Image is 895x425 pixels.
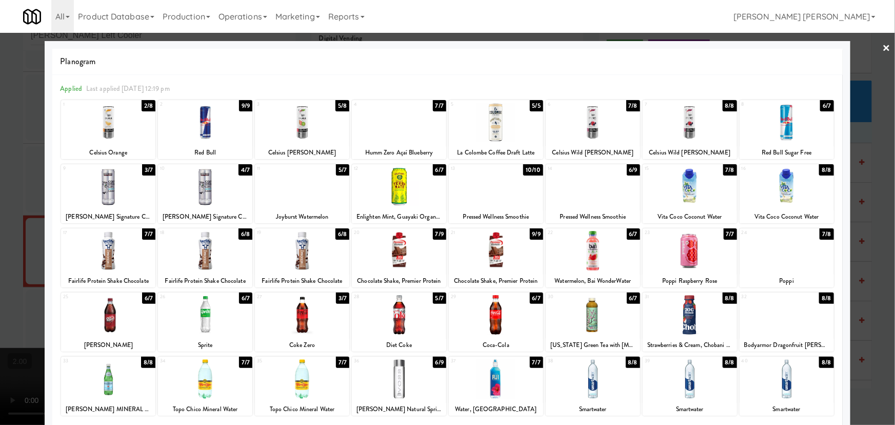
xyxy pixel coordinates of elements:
[160,100,205,109] div: 2
[336,164,349,176] div: 5/7
[627,228,640,240] div: 6/7
[742,357,787,365] div: 40
[450,403,542,416] div: Water, [GEOGRAPHIC_DATA]
[548,357,593,365] div: 38
[61,164,155,223] div: 93/7[PERSON_NAME] Signature Colombian Cold Brew
[160,146,251,159] div: Red Bull
[627,293,640,304] div: 6/7
[433,293,446,304] div: 5/7
[160,164,205,173] div: 10
[740,275,834,287] div: Poppi
[643,146,737,159] div: Celsius Wild [PERSON_NAME]
[255,210,349,223] div: Joyburst Watermelon
[335,228,349,240] div: 6/8
[255,146,349,159] div: Celsius [PERSON_NAME]
[353,339,445,352] div: Diet Coke
[523,164,543,176] div: 10/10
[450,210,542,223] div: Pressed Wellness Smoothie
[352,339,446,352] div: Diet Coke
[142,164,155,176] div: 3/7
[627,164,640,176] div: 6/9
[61,275,155,287] div: Fairlife Protein Shake Chocolate
[352,357,446,416] div: 366/9[PERSON_NAME] Natural Spring Water
[160,210,251,223] div: [PERSON_NAME] Signature Colombian Cold Brew
[451,293,496,301] div: 29
[548,228,593,237] div: 22
[450,275,542,287] div: Chocolate Shake, Premier Protein
[61,357,155,416] div: 338/8[PERSON_NAME] MINERAL SPARKLING
[741,403,832,416] div: Smartwater
[451,357,496,365] div: 37
[644,339,735,352] div: Strawberries & Cream, Chobani High Protein Greek Yogurt
[257,357,302,365] div: 35
[256,146,348,159] div: Celsius [PERSON_NAME]
[141,357,155,368] div: 8/8
[449,357,543,416] div: 377/7Water, [GEOGRAPHIC_DATA]
[160,403,251,416] div: Topo Chico Mineral Water
[449,403,543,416] div: Water, [GEOGRAPHIC_DATA]
[352,228,446,287] div: 207/9Chocolate Shake, Premier Protein
[644,275,735,287] div: Poppi Raspberry Rose
[354,164,399,173] div: 12
[60,84,82,93] span: Applied
[643,275,737,287] div: Poppi Raspberry Rose
[255,339,349,352] div: Coke Zero
[352,146,446,159] div: Humm Zero Açaí Blueberry
[723,100,737,111] div: 8/8
[256,210,348,223] div: Joyburst Watermelon
[740,403,834,416] div: Smartwater
[158,357,252,416] div: 347/7Topo Chico Mineral Water
[740,293,834,352] div: 328/8Bodyarmor Dragonfruit [PERSON_NAME]
[158,146,252,159] div: Red Bull
[23,8,41,26] img: Micromart
[354,228,399,237] div: 20
[353,146,445,159] div: Humm Zero Açaí Blueberry
[142,228,155,240] div: 7/7
[741,210,832,223] div: Vita Coco Coconut Water
[740,228,834,287] div: 247/8Poppi
[546,164,640,223] div: 146/9Pressed Wellness Smoothie
[547,146,639,159] div: Celsius Wild [PERSON_NAME]
[643,210,737,223] div: Vita Coco Coconut Water
[63,228,108,237] div: 17
[352,275,446,287] div: Chocolate Shake, Premier Protein
[433,100,446,111] div: 7/7
[546,293,640,352] div: 306/7[US_STATE] Green Tea with [MEDICAL_DATA] and Honey
[643,403,737,416] div: Smartwater
[63,164,108,173] div: 9
[645,100,690,109] div: 7
[336,357,349,368] div: 7/7
[61,293,155,352] div: 256/7[PERSON_NAME]
[63,403,154,416] div: [PERSON_NAME] MINERAL SPARKLING
[353,210,445,223] div: Enlighten Mint, Guayaki Organic Yerba Mate Tea
[449,100,543,159] div: 55/5La Colombe Coffee Draft Latte
[742,100,787,109] div: 8
[257,100,302,109] div: 3
[546,403,640,416] div: Smartwater
[354,100,399,109] div: 4
[820,228,833,240] div: 7/8
[740,357,834,416] div: 408/8Smartwater
[548,293,593,301] div: 30
[530,228,543,240] div: 9/9
[626,357,640,368] div: 8/8
[449,228,543,287] div: 219/9Chocolate Shake, Premier Protein
[723,164,737,176] div: 7/8
[433,164,446,176] div: 6/7
[449,210,543,223] div: Pressed Wellness Smoothie
[63,210,154,223] div: [PERSON_NAME] Signature Colombian Cold Brew
[257,164,302,173] div: 11
[433,357,446,368] div: 6/9
[643,357,737,416] div: 398/8Smartwater
[644,146,735,159] div: Celsius Wild [PERSON_NAME]
[239,100,252,111] div: 9/9
[643,293,737,352] div: 318/8Strawberries & Cream, Chobani High Protein Greek Yogurt
[546,339,640,352] div: [US_STATE] Green Tea with [MEDICAL_DATA] and Honey
[256,275,348,287] div: Fairlife Protein Shake Chocolate
[238,164,252,176] div: 4/7
[449,275,543,287] div: Chocolate Shake, Premier Protein
[740,100,834,159] div: 86/7Red Bull Sugar Free
[63,293,108,301] div: 25
[160,228,205,237] div: 18
[255,164,349,223] div: 115/7Joyburst Watermelon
